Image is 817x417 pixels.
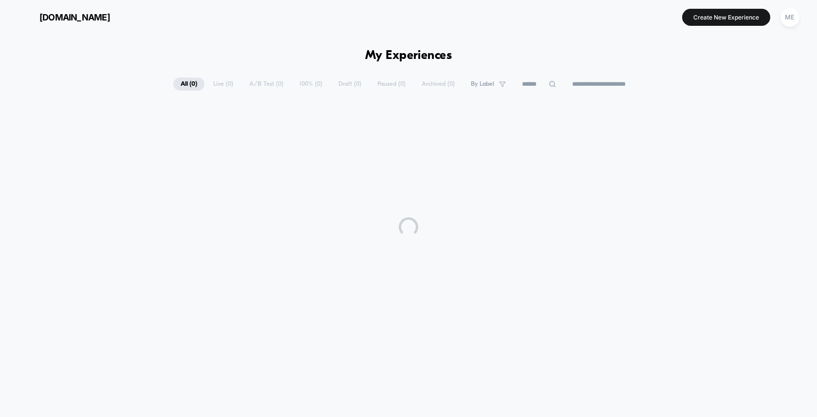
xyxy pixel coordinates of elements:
[173,77,204,91] span: All ( 0 )
[778,7,802,27] button: ME
[365,49,452,63] h1: My Experiences
[471,80,494,88] span: By Label
[39,12,110,22] span: [DOMAIN_NAME]
[780,8,799,27] div: ME
[682,9,770,26] button: Create New Experience
[15,9,113,25] button: [DOMAIN_NAME]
